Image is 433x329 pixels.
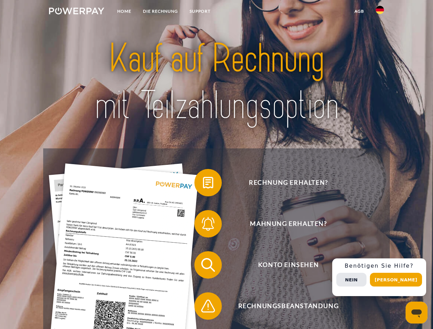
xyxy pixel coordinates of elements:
button: Rechnungsbeanstandung [194,292,373,320]
a: agb [349,5,370,17]
div: Schnellhilfe [332,258,426,296]
button: Konto einsehen [194,251,373,279]
button: [PERSON_NAME] [370,273,422,287]
iframe: Schaltfläche zum Öffnen des Messaging-Fensters [406,302,428,324]
a: DIE RECHNUNG [137,5,184,17]
span: Rechnungsbeanstandung [204,292,372,320]
img: logo-powerpay-white.svg [49,8,104,14]
a: SUPPORT [184,5,216,17]
button: Nein [336,273,366,287]
a: Home [111,5,137,17]
span: Konto einsehen [204,251,372,279]
button: Rechnung erhalten? [194,169,373,196]
img: qb_bell.svg [200,215,217,232]
img: qb_warning.svg [200,297,217,315]
span: Rechnung erhalten? [204,169,372,196]
img: de [376,6,384,14]
button: Mahnung erhalten? [194,210,373,237]
img: qb_bill.svg [200,174,217,191]
img: title-powerpay_de.svg [65,33,368,131]
h3: Benötigen Sie Hilfe? [336,263,422,269]
img: qb_search.svg [200,256,217,273]
span: Mahnung erhalten? [204,210,372,237]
